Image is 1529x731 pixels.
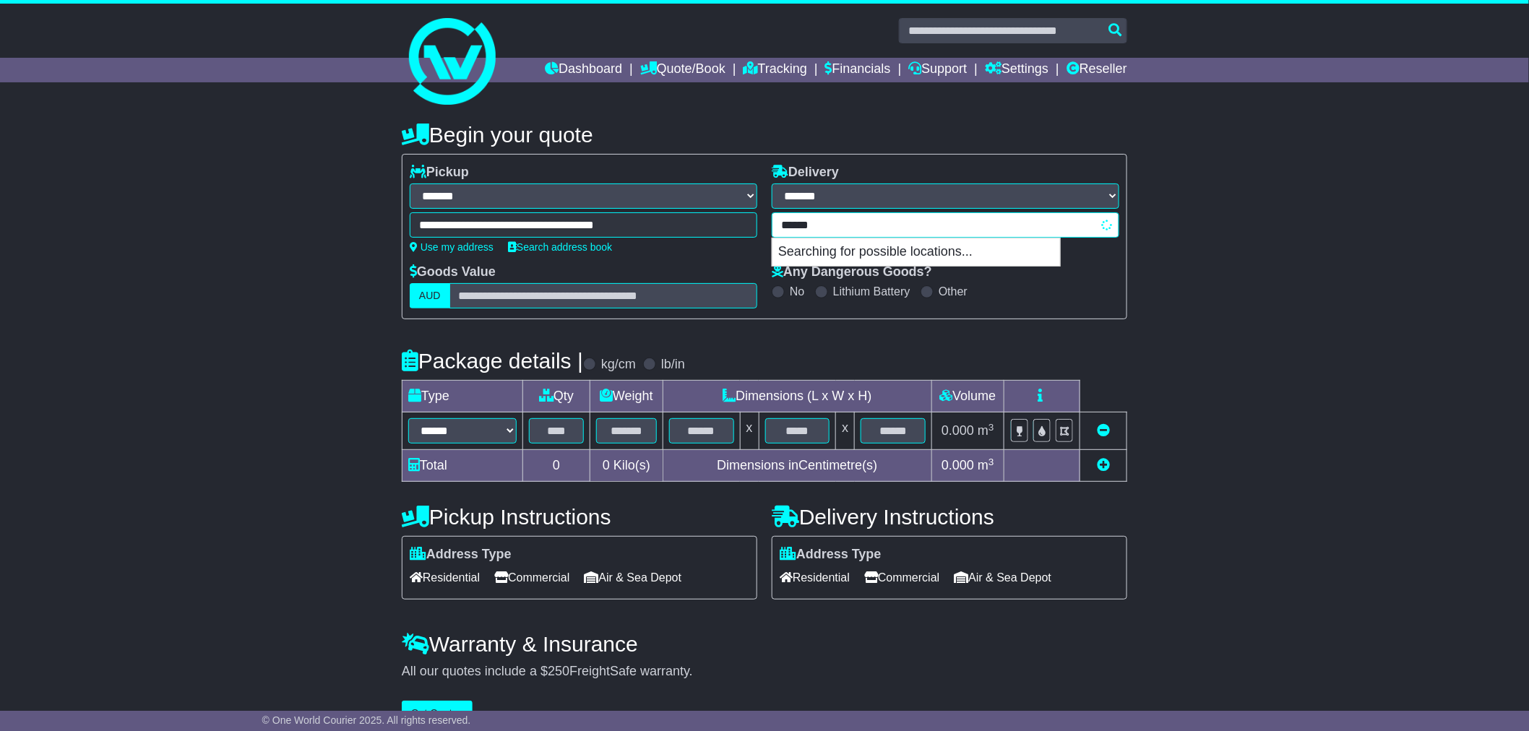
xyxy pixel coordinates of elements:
[402,349,583,373] h4: Package details |
[955,566,1052,589] span: Air & Sea Depot
[590,450,663,482] td: Kilo(s)
[780,566,850,589] span: Residential
[402,701,473,726] button: Get Quotes
[590,381,663,412] td: Weight
[1097,423,1110,438] a: Remove this item
[410,264,496,280] label: Goods Value
[262,714,471,726] span: © One World Courier 2025. All rights reserved.
[978,423,994,438] span: m
[523,450,590,482] td: 0
[402,450,523,482] td: Total
[545,58,622,82] a: Dashboard
[942,458,974,472] span: 0.000
[772,212,1119,238] typeahead: Please provide city
[663,450,931,482] td: Dimensions in Centimetre(s)
[410,165,469,181] label: Pickup
[640,58,725,82] a: Quote/Book
[661,357,685,373] label: lb/in
[985,58,1048,82] a: Settings
[508,241,612,253] a: Search address book
[402,664,1127,680] div: All our quotes include a $ FreightSafe warranty.
[942,423,974,438] span: 0.000
[978,458,994,472] span: m
[410,566,480,589] span: Residential
[772,264,932,280] label: Any Dangerous Goods?
[744,58,807,82] a: Tracking
[772,165,839,181] label: Delivery
[908,58,967,82] a: Support
[523,381,590,412] td: Qty
[939,285,968,298] label: Other
[663,381,931,412] td: Dimensions (L x W x H)
[931,381,1004,412] td: Volume
[833,285,910,298] label: Lithium Battery
[836,412,855,450] td: x
[402,123,1127,147] h4: Begin your quote
[780,547,882,563] label: Address Type
[603,458,610,472] span: 0
[410,241,494,253] a: Use my address
[548,664,569,678] span: 250
[772,505,1127,529] h4: Delivery Instructions
[772,238,1060,266] p: Searching for possible locations...
[1067,58,1127,82] a: Reseller
[410,547,512,563] label: Address Type
[864,566,939,589] span: Commercial
[494,566,569,589] span: Commercial
[790,285,804,298] label: No
[402,505,757,529] h4: Pickup Instructions
[989,422,994,433] sup: 3
[402,632,1127,656] h4: Warranty & Insurance
[402,381,523,412] td: Type
[989,457,994,467] sup: 3
[740,412,759,450] td: x
[410,283,450,308] label: AUD
[601,357,636,373] label: kg/cm
[585,566,682,589] span: Air & Sea Depot
[1097,458,1110,472] a: Add new item
[825,58,891,82] a: Financials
